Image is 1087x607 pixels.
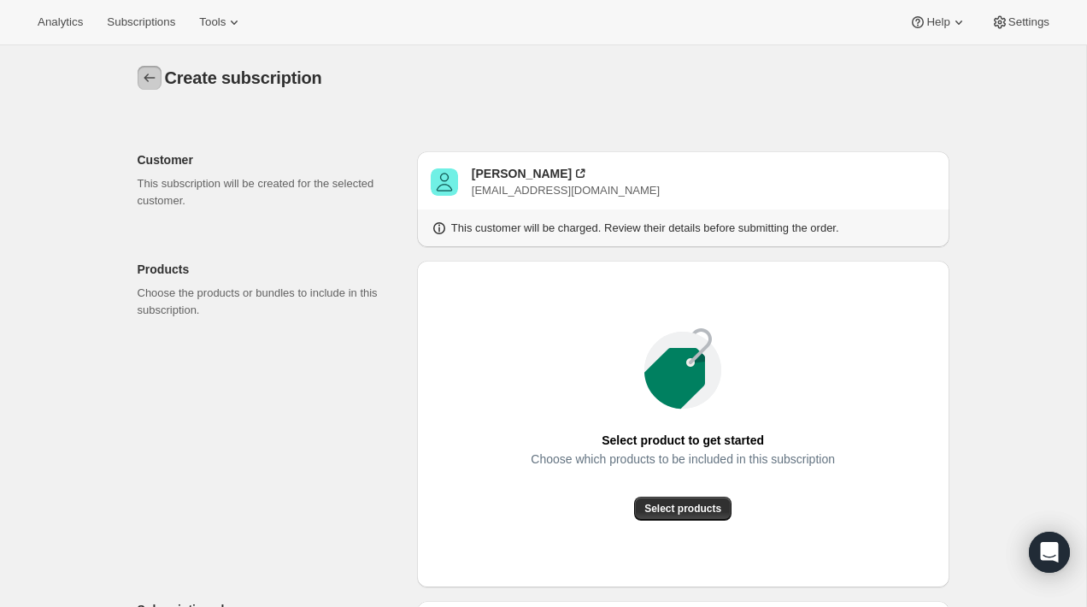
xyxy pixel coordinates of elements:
span: Settings [1008,15,1049,29]
span: Tools [199,15,226,29]
span: Analytics [38,15,83,29]
span: Subscriptions [107,15,175,29]
p: Products [138,261,403,278]
button: Settings [981,10,1060,34]
span: Help [926,15,949,29]
span: Select product to get started [602,428,764,452]
p: Choose the products or bundles to include in this subscription. [138,285,403,319]
button: Analytics [27,10,93,34]
div: [PERSON_NAME] [472,165,572,182]
span: Collin McMahon [431,168,458,196]
span: Create subscription [165,68,322,87]
div: Open Intercom Messenger [1029,532,1070,573]
span: [EMAIL_ADDRESS][DOMAIN_NAME] [472,184,660,197]
span: Select products [644,502,721,516]
button: Tools [189,10,253,34]
p: This subscription will be created for the selected customer. [138,175,403,209]
button: Subscriptions [97,10,185,34]
span: Choose which products to be included in this subscription [531,447,835,471]
button: Select products [634,497,732,521]
button: Help [899,10,977,34]
p: This customer will be charged. Review their details before submitting the order. [451,220,839,237]
p: Customer [138,151,403,168]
